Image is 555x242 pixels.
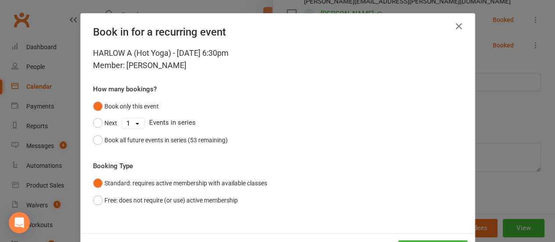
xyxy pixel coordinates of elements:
button: Book only this event [93,98,159,115]
div: Book all future events in series (53 remaining) [104,135,228,145]
button: Standard: requires active membership with available classes [93,175,267,191]
div: HARLOW A (Hot Yoga) - [DATE] 6:30pm Member: [PERSON_NAME] [93,47,462,72]
h4: Book in for a recurring event [93,26,462,38]
button: Close [452,19,466,33]
label: How many bookings? [93,84,157,94]
button: Free: does not require (or use) active membership [93,192,238,209]
button: Book all future events in series (53 remaining) [93,132,228,148]
div: Open Intercom Messenger [9,212,30,233]
label: Booking Type [93,161,133,171]
button: Next [93,115,117,131]
div: Events in series [93,115,462,131]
